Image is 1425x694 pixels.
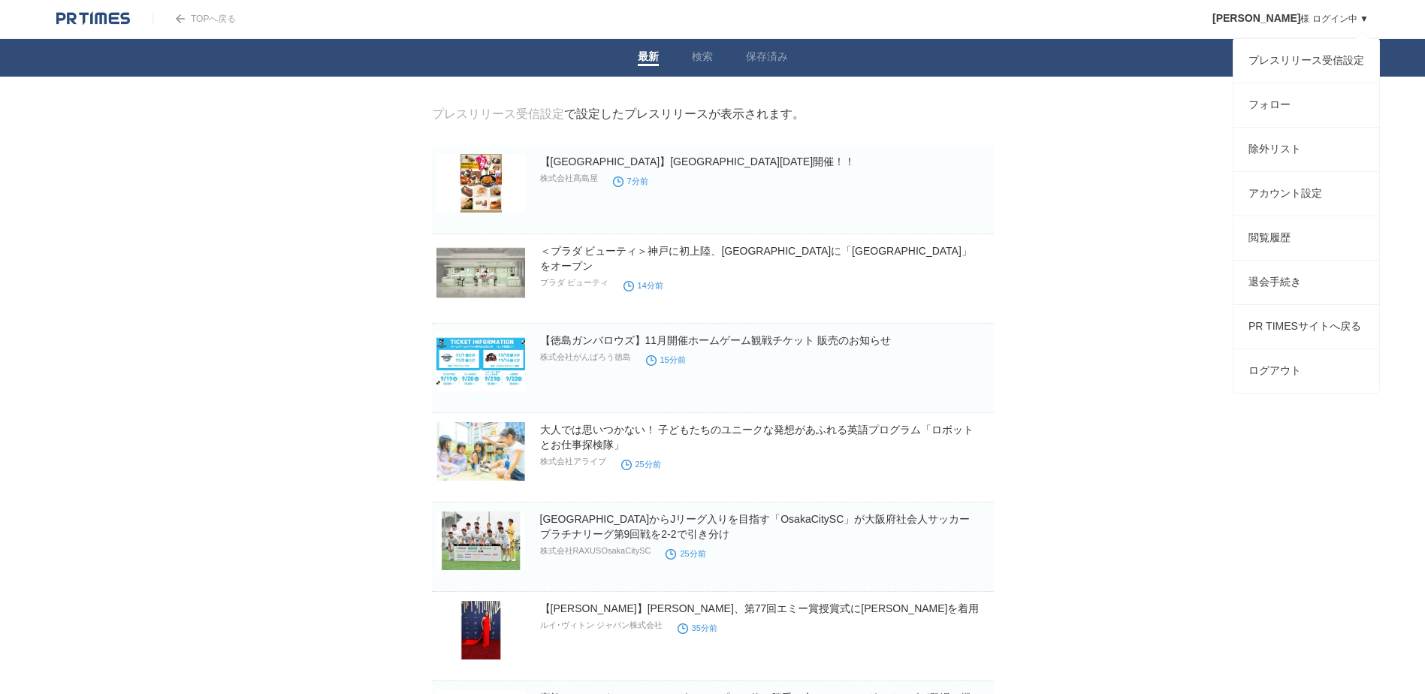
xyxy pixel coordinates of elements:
time: 15分前 [646,355,686,364]
a: [GEOGRAPHIC_DATA]からJリーグ入りを目指す「OsakaCitySC」が大阪府社会人サッカープラチナリーグ第9回戦を2-2で引き分け [540,513,971,540]
img: 大人では思いつかない！ 子どもたちのユニークな発想があふれる英語プログラム「ロボットとお仕事探検隊」 [436,422,525,481]
a: 除外リスト [1233,128,1379,171]
a: 大人では思いつかない！ 子どもたちのユニークな発想があふれる英語プログラム「ロボットとお仕事探検隊」 [540,424,974,451]
a: TOPへ戻る [152,14,236,24]
a: プレスリリース受信設定 [1233,39,1379,83]
p: プラダ ビューティ [540,277,608,288]
p: 株式会社RAXUSOsakaCitySC [540,545,651,557]
time: 7分前 [613,177,648,186]
p: ルイ･ヴィトン ジャパン株式会社 [540,620,663,631]
time: 14分前 [623,281,663,290]
a: [PERSON_NAME]様 ログイン中 ▼ [1212,14,1369,24]
a: 検索 [692,50,713,66]
a: アカウント設定 [1233,172,1379,216]
a: ログアウト [1233,349,1379,393]
a: 退会手続き [1233,261,1379,304]
img: logo.png [56,11,130,26]
a: 【[PERSON_NAME]】[PERSON_NAME]、第77回エミー賞授賞式に[PERSON_NAME]を着用 [540,602,980,614]
img: 【徳島ガンバロウズ】11月開催ホームゲーム観戦チケット 販売のお知らせ [436,333,525,391]
img: 【柏髙島屋】大九州展9月17日（水）開催！！ [436,154,525,213]
a: フォロー [1233,83,1379,127]
img: arrow.png [176,14,185,23]
a: 【徳島ガンバロウズ】11月開催ホームゲーム観戦チケット 販売のお知らせ [540,334,891,346]
p: 株式会社髙島屋 [540,173,598,184]
div: で設定したプレスリリースが表示されます。 [432,107,805,122]
time: 25分前 [621,460,661,469]
a: 保存済み [746,50,788,66]
a: 【[GEOGRAPHIC_DATA]】[GEOGRAPHIC_DATA][DATE]開催！！ [540,155,856,167]
a: プレスリリース受信設定 [432,107,564,120]
time: 25分前 [666,549,705,558]
a: ＜プラダ ビューティ＞神戸に初上陸、[GEOGRAPHIC_DATA]に「[GEOGRAPHIC_DATA]」をオープン [540,245,972,272]
time: 35分前 [678,623,717,632]
a: 閲覧履歴 [1233,216,1379,260]
img: ＜プラダ ビューティ＞神戸に初上陸、大丸神戸店に「プラダ ビューティ ストア」をオープン [436,243,525,302]
img: 【ルイ·ヴィトン】セレーナ·ゴメス、第77回エミー賞授賞式にルイ·ヴィトンを着用 [436,601,525,659]
span: [PERSON_NAME] [1212,12,1300,24]
p: 株式会社アライブ [540,456,606,467]
a: PR TIMESサイトへ戻る [1233,305,1379,349]
img: 大阪市からJリーグ入りを目指す「OsakaCitySC」が大阪府社会人サッカープラチナリーグ第9回戦を2-2で引き分け [436,511,525,570]
p: 株式会社がんばろう徳島 [540,352,631,363]
a: 最新 [638,50,659,66]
